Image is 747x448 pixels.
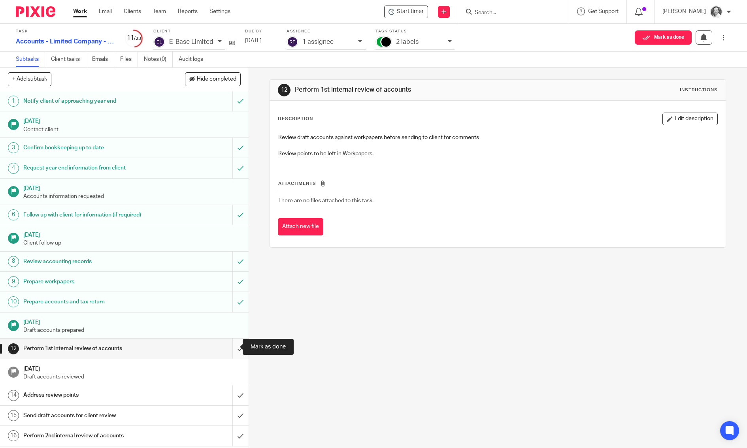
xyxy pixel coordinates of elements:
[8,296,19,307] div: 10
[397,8,424,16] span: Start timer
[384,6,428,18] div: E-Base Limited - Accounts - Limited Company - 2025
[179,52,209,67] a: Audit logs
[375,29,455,34] label: Task status
[16,29,115,34] label: Task
[92,52,114,67] a: Emails
[302,38,334,45] p: 1 assignee
[8,390,19,401] div: 14
[16,6,55,17] img: Pixie
[23,115,241,125] h1: [DATE]
[23,142,158,154] h1: Confirm bookkeeping up to date
[8,343,19,354] div: 12
[134,36,141,41] small: /23
[169,38,213,45] p: E-Base Limited
[23,296,158,308] h1: Prepare accounts and tax return
[23,183,241,192] h1: [DATE]
[474,9,545,17] input: Search
[588,9,619,14] span: Get Support
[73,8,87,15] a: Work
[144,52,173,67] a: Notes (0)
[654,35,684,40] span: Mark as done
[278,134,717,141] p: Review draft accounts against workpapers before sending to client for comments
[8,256,19,267] div: 8
[8,276,19,287] div: 9
[120,52,138,67] a: Files
[16,52,45,67] a: Subtasks
[23,162,158,174] h1: Request year end information from client
[8,410,19,421] div: 15
[185,72,241,86] button: Hide completed
[278,198,373,203] span: There are no files attached to this task.
[23,126,241,134] p: Contact client
[23,256,158,267] h1: Review accounting records
[8,163,19,174] div: 4
[287,29,366,34] label: Assignee
[23,326,241,334] p: Draft accounts prepared
[662,8,706,15] p: [PERSON_NAME]
[396,38,419,45] p: 2 labels
[23,363,241,373] h1: [DATE]
[8,96,19,107] div: 1
[8,142,19,153] div: 3
[124,8,141,15] a: Clients
[278,218,323,236] button: Attach new file
[278,150,717,158] p: Review points to be left in Workpapers.
[153,36,165,48] img: svg%3E
[23,373,241,381] p: Draft accounts reviewed
[23,430,158,442] h1: Perform 2nd internal review of accounts
[23,343,158,354] h1: Perform 1st internal review of accounts
[635,30,692,45] button: Mark as done
[153,8,166,15] a: Team
[23,192,241,200] p: Accounts information requested
[287,36,298,48] img: svg%3E
[23,229,241,239] h1: [DATE]
[8,72,51,86] button: + Add subtask
[8,209,19,220] div: 6
[245,29,277,34] label: Due by
[295,86,515,94] h1: Perform 1st internal review of accounts
[680,87,718,93] div: Instructions
[23,410,158,422] h1: Send draft accounts for client review
[99,8,112,15] a: Email
[662,113,718,125] button: Edit description
[51,52,86,67] a: Client tasks
[23,95,158,107] h1: Notify client of approaching year end
[23,389,158,401] h1: Address review points
[23,239,241,247] p: Client follow up
[178,8,198,15] a: Reports
[278,181,316,186] span: Attachments
[23,276,158,288] h1: Prepare workpapers
[197,76,236,83] span: Hide completed
[23,209,158,221] h1: Follow up with client for information (if required)
[153,29,235,34] label: Client
[278,84,290,96] div: 12
[710,6,722,18] img: Rod%202%20Small.jpg
[8,430,19,441] div: 16
[278,116,313,122] p: Description
[209,8,230,15] a: Settings
[245,38,262,43] span: [DATE]
[124,34,143,43] div: 11
[23,316,241,326] h1: [DATE]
